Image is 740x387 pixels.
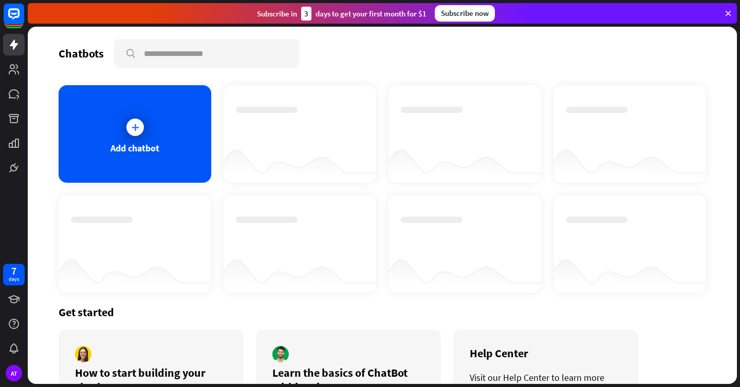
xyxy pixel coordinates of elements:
[75,346,91,362] img: author
[301,7,311,21] div: 3
[3,264,25,285] a: 7 days
[110,142,159,154] div: Add chatbot
[8,4,39,35] button: Open LiveChat chat widget
[6,365,22,381] div: AT
[470,346,622,360] div: Help Center
[257,7,427,21] div: Subscribe in days to get your first month for $1
[9,276,19,283] div: days
[272,346,289,362] img: author
[11,266,16,276] div: 7
[59,46,104,61] div: Chatbots
[435,5,495,22] div: Subscribe now
[59,305,706,319] div: Get started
